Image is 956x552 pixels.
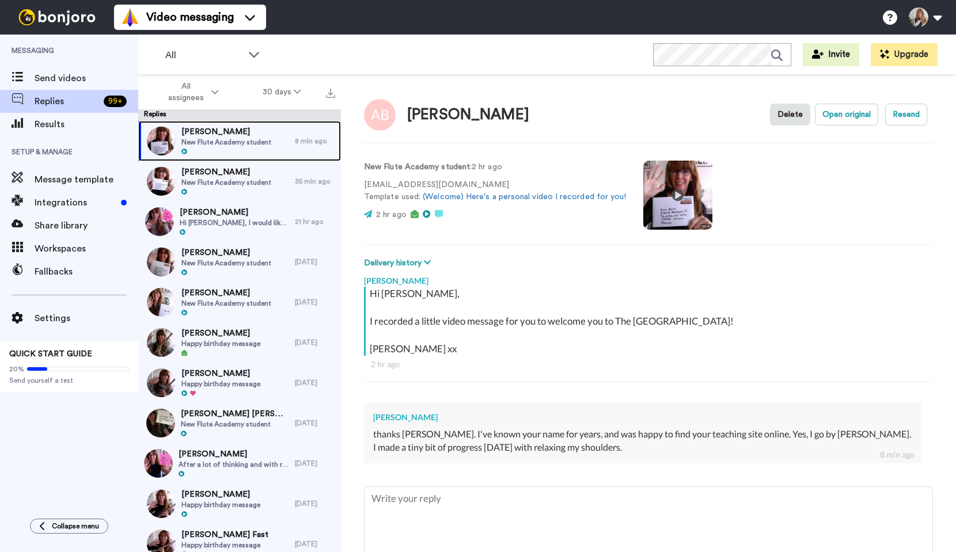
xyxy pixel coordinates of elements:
[165,48,242,62] span: All
[295,257,335,267] div: [DATE]
[147,328,176,357] img: f5f97cb3-8e9d-4d9e-a948-9aaa9b97c392-thumb.jpg
[9,364,24,374] span: 20%
[880,449,915,460] div: 8 min ago
[181,379,260,389] span: Happy birthday message
[35,265,138,279] span: Fallbacks
[181,339,260,348] span: Happy birthday message
[885,104,927,125] button: Resend
[138,121,341,161] a: [PERSON_NAME]New Flute Academy student8 min ago
[138,363,341,403] a: [PERSON_NAME]Happy birthday message[DATE]
[121,8,139,26] img: vm-color.svg
[373,412,912,423] div: [PERSON_NAME]
[181,500,260,509] span: Happy birthday message
[146,9,234,25] span: Video messaging
[295,298,335,307] div: [DATE]
[181,126,271,138] span: [PERSON_NAME]
[138,322,341,363] a: [PERSON_NAME]Happy birthday message[DATE]
[35,311,138,325] span: Settings
[803,43,859,66] button: Invite
[35,196,116,210] span: Integrations
[295,459,335,468] div: [DATE]
[181,258,271,268] span: New Flute Academy student
[35,173,138,186] span: Message template
[138,109,341,121] div: Replies
[180,207,289,218] span: [PERSON_NAME]
[181,489,260,500] span: [PERSON_NAME]
[295,418,335,428] div: [DATE]
[181,287,271,299] span: [PERSON_NAME]
[180,218,289,227] span: Hi [PERSON_NAME], I would like to cancel my subscription to the academy thanks. May get back at s...
[295,177,335,186] div: 35 min ago
[364,179,626,203] p: [EMAIL_ADDRESS][DOMAIN_NAME] Template used:
[144,449,173,478] img: 9a0db452-eaf6-43b6-bf48-96f7888e2d27-thumb.jpg
[871,43,938,66] button: Upgrade
[407,106,529,123] div: [PERSON_NAME]
[373,428,912,454] div: thanks [PERSON_NAME]. I've known your name for years, and was happy to find your teaching site on...
[138,242,341,282] a: [PERSON_NAME]New Flute Academy student[DATE]
[146,409,175,437] img: b328c580-848a-4cd8-b7f2-dba336d50f36-thumb.jpg
[323,83,339,101] button: Export all results that match these filters now.
[162,81,209,104] span: All assignees
[35,242,138,256] span: Workspaces
[364,257,434,269] button: Delivery history
[141,76,241,108] button: All assignees
[181,328,260,339] span: [PERSON_NAME]
[179,448,289,460] span: [PERSON_NAME]
[364,269,933,287] div: [PERSON_NAME]
[35,117,138,131] span: Results
[181,138,271,147] span: New Flute Academy student
[364,161,626,173] p: : 2 hr ago
[147,288,176,317] img: 786a39d5-d54e-4190-bee5-f71e0d33bb3d-thumb.jpg
[138,403,341,443] a: [PERSON_NAME] [PERSON_NAME]New Flute Academy student[DATE]
[9,350,92,358] span: QUICK START GUIDE
[364,163,470,171] strong: New Flute Academy student
[181,540,268,550] span: Happy birthday message
[147,248,176,276] img: 46a7b878-e7b3-479a-aa07-eac7abb2f6f0-thumb.jpg
[181,178,271,187] span: New Flute Academy student
[376,211,407,219] span: 2 hr ago
[181,247,271,258] span: [PERSON_NAME]
[35,94,99,108] span: Replies
[9,376,129,385] span: Send yourself a test
[364,99,396,131] img: Image of Ani Burns
[326,89,335,98] img: export.svg
[423,193,626,201] a: (Welcome) Here's a personal video I recorded for you!
[295,136,335,146] div: 8 min ago
[181,166,271,178] span: [PERSON_NAME]
[147,489,176,518] img: 11a22af3-b194-46a8-a831-45e03e1e20f9-thumb.jpg
[371,359,926,370] div: 2 hr ago
[370,287,930,356] div: Hi [PERSON_NAME], I recorded a little video message for you to welcome you to The [GEOGRAPHIC_DAT...
[145,207,174,236] img: cb37fec6-235a-4034-886a-3551acaa49f6-thumb.jpg
[295,378,335,387] div: [DATE]
[147,127,176,155] img: 6d77957d-b375-47c0-8d1a-e1f64b819836-thumb.jpg
[770,104,810,125] button: Delete
[147,368,176,397] img: 99ed6e29-bf94-42e8-90c1-e0d9eee2952b-thumb.jpg
[138,201,341,242] a: [PERSON_NAME]Hi [PERSON_NAME], I would like to cancel my subscription to the academy thanks. May ...
[181,408,289,420] span: [PERSON_NAME] [PERSON_NAME]
[295,217,335,226] div: 21 hr ago
[295,338,335,347] div: [DATE]
[241,82,323,102] button: 30 days
[52,521,99,531] span: Collapse menu
[138,282,341,322] a: [PERSON_NAME]New Flute Academy student[DATE]
[35,219,138,233] span: Share library
[181,299,271,308] span: New Flute Academy student
[35,71,138,85] span: Send videos
[179,460,289,469] span: After a lot of thinking and with regret I decided to stop my inscription with the flute school fo...
[30,519,108,534] button: Collapse menu
[181,420,289,429] span: New Flute Academy student
[815,104,878,125] button: Open original
[138,443,341,484] a: [PERSON_NAME]After a lot of thinking and with regret I decided to stop my inscription with the fl...
[295,539,335,549] div: [DATE]
[181,529,268,540] span: [PERSON_NAME] Fast
[14,9,100,25] img: bj-logo-header-white.svg
[138,161,341,201] a: [PERSON_NAME]New Flute Academy student35 min ago
[181,368,260,379] span: [PERSON_NAME]
[104,96,127,107] div: 99 +
[295,499,335,508] div: [DATE]
[138,484,341,524] a: [PERSON_NAME]Happy birthday message[DATE]
[147,167,176,196] img: 30f116a5-909d-43d4-ac2a-01de80c01792-thumb.jpg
